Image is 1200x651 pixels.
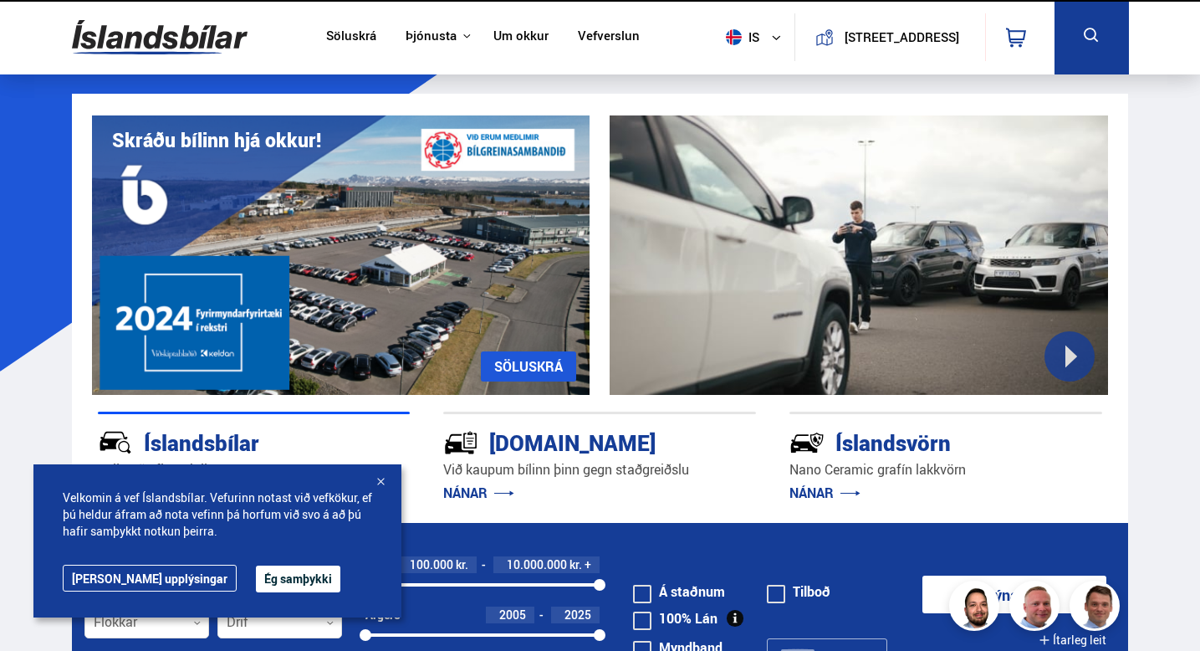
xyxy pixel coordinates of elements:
button: Ég samþykki [256,566,340,592]
img: eKx6w-_Home_640_.png [92,115,590,395]
span: 10.000.000 [507,556,567,572]
a: NÁNAR [789,484,860,502]
img: FbJEzSuNWCJXmdc-.webp [1072,583,1122,633]
button: is [719,13,794,62]
a: Vefverslun [578,28,640,46]
p: Nano Ceramic grafín lakkvörn [789,460,1102,479]
button: [STREET_ADDRESS] [840,30,963,44]
label: 100% Lán [633,612,717,625]
img: G0Ugv5HjCgRt.svg [72,10,248,64]
a: Söluskrá [326,28,376,46]
a: SÖLUSKRÁ [481,351,576,382]
img: nhp88E3Fdnt1Opn2.png [952,583,1002,633]
h1: Skráðu bílinn hjá okkur! [112,129,321,151]
img: tr5P-W3DuiFaO7aO.svg [443,425,478,460]
a: NÁNAR [443,484,514,502]
p: Selja eða finna bílinn [98,460,411,479]
span: kr. [456,558,468,572]
a: [STREET_ADDRESS] [804,13,975,61]
button: Þjónusta [406,28,457,44]
span: 100.000 [410,556,453,572]
div: Íslandsbílar [98,427,351,456]
p: Við kaupum bílinn þinn gegn staðgreiðslu [443,460,756,479]
img: JRvxyua_JYH6wB4c.svg [98,425,133,460]
button: Sýna bíla [922,576,1106,613]
span: 2005 [499,607,526,623]
label: Tilboð [767,585,830,598]
span: is [719,29,761,45]
span: Velkomin á vef Íslandsbílar. Vefurinn notast við vefkökur, ef þú heldur áfram að nota vefinn þá h... [63,490,372,540]
label: Á staðnum [633,585,725,598]
span: + [585,558,591,572]
img: siFngHWaQ9KaOqBr.png [1012,583,1062,633]
span: kr. [569,558,582,572]
img: -Svtn6bYgwAsiwNX.svg [789,425,825,460]
span: 2025 [564,607,591,623]
div: [DOMAIN_NAME] [443,427,697,456]
a: [PERSON_NAME] upplýsingar [63,565,237,592]
img: svg+xml;base64,PHN2ZyB4bWxucz0iaHR0cDovL3d3dy53My5vcmcvMjAwMC9zdmciIHdpZHRoPSI1MTIiIGhlaWdodD0iNT... [726,29,742,45]
div: Íslandsvörn [789,427,1043,456]
a: Um okkur [493,28,549,46]
div: Árgerð [365,608,401,622]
